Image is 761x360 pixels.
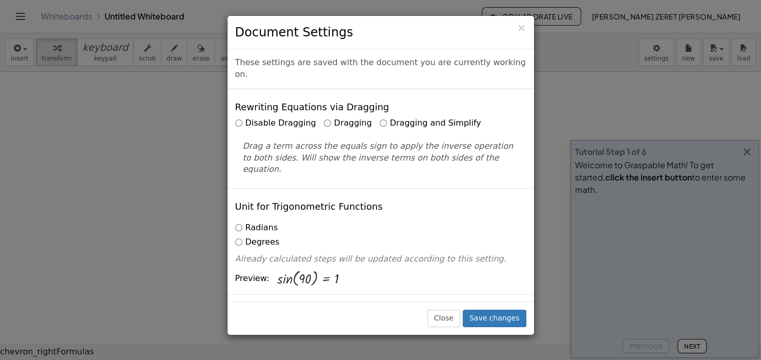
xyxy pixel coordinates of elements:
label: Disable Dragging [235,117,316,129]
p: Drag a term across the equals sign to apply the inverse operation to both sides. Will show the in... [243,141,519,176]
label: Radians [235,222,278,234]
input: Degrees [235,238,242,246]
input: Disable Dragging [235,119,242,127]
h4: Unit for Trigonometric Functions [235,202,383,212]
input: Dragging [324,119,331,127]
span: Preview: [235,273,270,285]
span: × [517,22,526,34]
input: Dragging and Simplify [380,119,387,127]
label: Dragging and Simplify [380,117,481,129]
label: Dragging [324,117,372,129]
button: Close [427,310,460,327]
h4: Rewriting Equations via Dragging [235,102,389,112]
button: Save changes [463,310,526,327]
div: These settings are saved with the document you are currently working on. [228,49,534,89]
input: Radians [235,224,242,231]
h3: Document Settings [235,24,526,41]
button: Close [517,23,526,33]
label: Degrees [235,236,280,248]
p: Already calculated steps will be updated according to this setting. [235,253,526,265]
